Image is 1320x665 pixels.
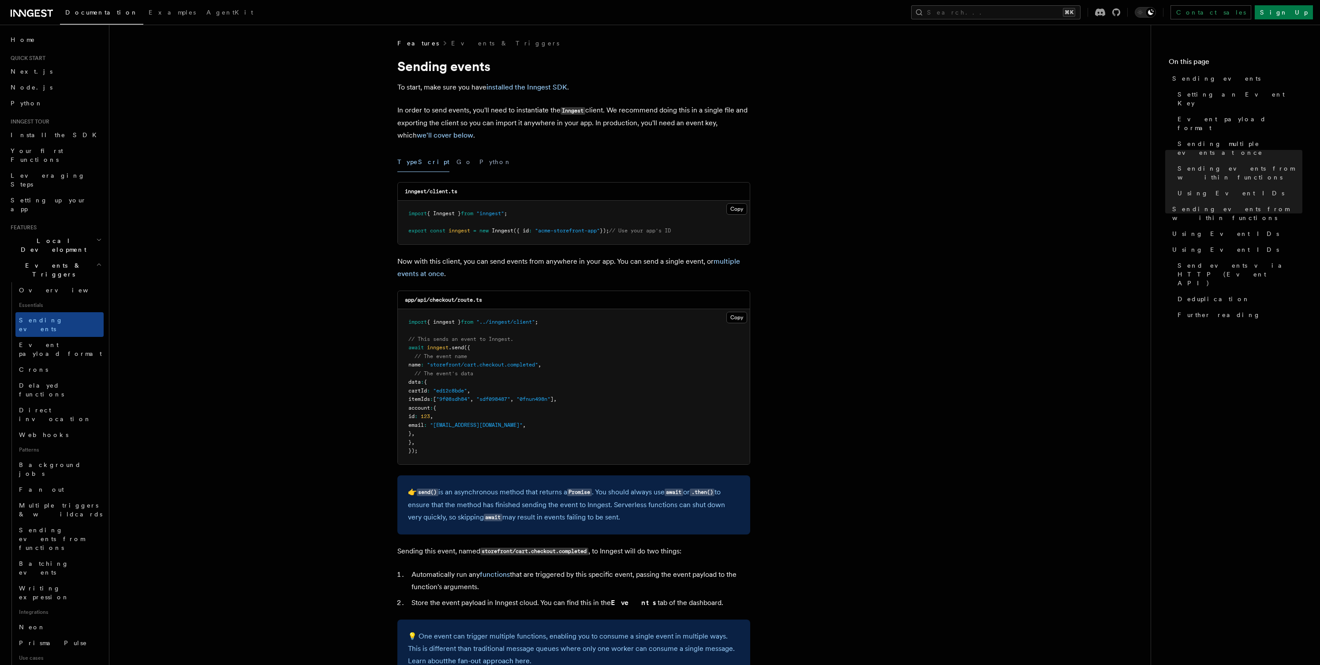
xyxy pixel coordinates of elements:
[456,152,472,172] button: Go
[1169,56,1302,71] h4: On this page
[409,597,750,609] li: Store the event payload in Inngest cloud. You can find this in the tab of the dashboard.
[427,362,538,368] span: "storefront/cart.checkout.completed"
[408,439,411,445] span: }
[1063,8,1075,17] kbd: ⌘K
[397,58,750,74] h1: Sending events
[473,228,476,234] span: =
[538,362,541,368] span: ,
[492,228,513,234] span: Inngest
[15,337,104,362] a: Event payload format
[461,210,473,217] span: from
[665,489,683,496] code: await
[516,396,550,402] span: "0fnun498n"
[408,486,740,524] p: 👉 is an asynchronous method that returns a . You should always use or to ensure that the method h...
[411,439,415,445] span: ,
[15,619,104,635] a: Neon
[408,336,513,342] span: // This sends an event to Inngest.
[476,396,510,402] span: "sdf098487"
[1178,115,1302,132] span: Event payload format
[15,635,104,651] a: Prisma Pulse
[479,152,512,172] button: Python
[408,388,427,394] span: cartId
[430,422,523,428] span: "[EMAIL_ADDRESS][DOMAIN_NAME]"
[15,298,104,312] span: Essentials
[408,396,430,402] span: itemIds
[409,568,750,593] li: Automatically run any that are triggered by this specific event, passing the event payload to the...
[15,402,104,427] a: Direct invocation
[467,388,470,394] span: ,
[408,413,415,419] span: id
[408,228,427,234] span: export
[19,366,48,373] span: Crons
[397,257,740,278] a: multiple events at once
[535,319,538,325] span: ;
[11,100,43,107] span: Python
[726,203,747,215] button: Copy
[430,413,433,419] span: ,
[15,522,104,556] a: Sending events from functions
[7,192,104,217] a: Setting up your app
[7,236,96,254] span: Local Development
[408,362,421,368] span: name
[427,344,449,351] span: inngest
[11,68,52,75] span: Next.js
[424,379,427,385] span: {
[7,168,104,192] a: Leveraging Steps
[1174,185,1302,201] a: Using Event IDs
[7,233,104,258] button: Local Development
[561,107,585,115] code: Inngest
[397,39,439,48] span: Features
[397,152,449,172] button: TypeScript
[415,413,418,419] span: :
[7,95,104,111] a: Python
[15,556,104,580] a: Batching events
[19,287,110,294] span: Overview
[484,514,502,521] code: await
[417,131,473,139] a: we'll cover below
[19,560,69,576] span: Batching events
[1178,310,1260,319] span: Further reading
[421,362,424,368] span: :
[486,83,567,91] a: installed the Inngest SDK
[1172,229,1279,238] span: Using Event IDs
[1135,7,1156,18] button: Toggle dark mode
[65,9,138,16] span: Documentation
[523,422,526,428] span: ,
[479,228,489,234] span: new
[19,502,102,518] span: Multiple triggers & wildcards
[424,422,427,428] span: :
[1172,74,1260,83] span: Sending events
[433,388,467,394] span: "ed12c8bde"
[510,396,513,402] span: ,
[1169,201,1302,226] a: Sending events from within functions
[513,228,529,234] span: ({ id
[427,210,461,217] span: { Inngest }
[445,657,530,665] a: the fan-out approach here
[143,3,201,24] a: Examples
[149,9,196,16] span: Examples
[408,210,427,217] span: import
[7,118,49,125] span: Inngest tour
[1178,164,1302,182] span: Sending events from within functions
[417,489,438,496] code: send()
[11,197,86,213] span: Setting up your app
[430,396,433,402] span: :
[550,396,553,402] span: ]
[19,486,64,493] span: Fan out
[7,79,104,95] a: Node.js
[408,405,430,411] span: account
[430,228,445,234] span: const
[206,9,253,16] span: AgentKit
[408,344,424,351] span: await
[397,81,750,93] p: To start, make sure you have .
[464,344,470,351] span: ({
[15,362,104,377] a: Crons
[427,319,461,325] span: { inngest }
[7,127,104,143] a: Install the SDK
[7,32,104,48] a: Home
[15,377,104,402] a: Delayed functions
[476,319,535,325] span: "../inngest/client"
[15,312,104,337] a: Sending events
[19,341,102,357] span: Event payload format
[1170,5,1251,19] a: Contact sales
